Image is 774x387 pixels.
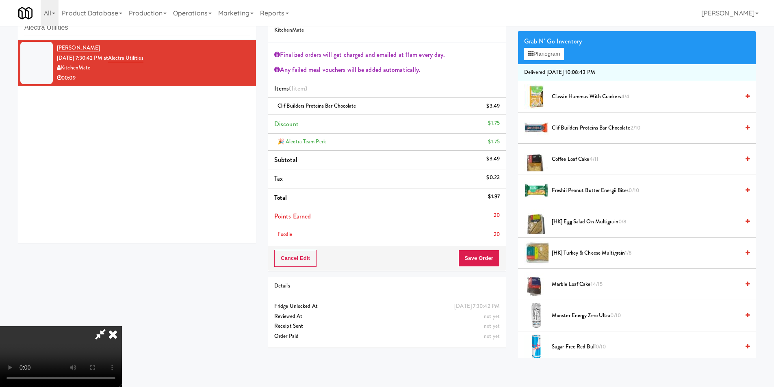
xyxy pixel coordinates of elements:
[488,118,500,128] div: $1.75
[274,321,500,331] div: Receipt Sent
[274,301,500,311] div: Fridge Unlocked At
[629,186,639,194] span: 0/10
[274,64,500,76] div: Any failed meal vouchers will be added automatically.
[494,229,500,240] div: 20
[274,174,283,183] span: Tax
[18,40,256,86] li: [PERSON_NAME][DATE] 7:30:42 PM atAlectra UtilitiesKitchenMate00:09
[278,102,356,110] span: Clif Builders proteins Bar Chocolate
[57,44,100,52] a: [PERSON_NAME]
[596,343,606,350] span: 0/10
[274,250,317,267] button: Cancel Edit
[486,173,500,183] div: $0.23
[484,312,500,320] span: not yet
[274,155,297,164] span: Subtotal
[274,27,500,33] h5: KitchenMate
[518,64,756,81] li: Delivered [DATE] 10:08:43 PM
[494,210,500,221] div: 20
[293,84,305,93] ng-pluralize: item
[552,186,739,196] span: Freshii Peanut Butter Energii Bites
[274,311,500,322] div: Reviewed At
[552,154,739,164] span: Coffee Loaf Cake
[108,54,143,62] a: Alectra Utilities
[552,217,739,227] span: [HK] Egg Salad on Multigrain
[524,35,750,48] div: Grab N' Go Inventory
[524,48,564,60] button: Planogram
[278,138,326,145] span: 🎉 Alectra Team Perk
[552,248,739,258] span: [HK] Turkey & Cheese Multigrain
[18,6,33,20] img: Micromart
[610,311,620,319] span: 0/10
[549,154,750,164] div: Coffee Loaf Cake4/11
[488,137,500,147] div: $1.75
[57,73,250,83] div: 00:09
[549,279,750,290] div: Marble Loaf Cake14/15
[486,154,500,164] div: $3.49
[274,193,287,202] span: Total
[549,342,750,352] div: Sugar Free Red Bull0/10
[625,249,632,257] span: 1/8
[552,92,739,102] span: Classic Hummus With Crackers
[591,280,603,288] span: 14/15
[274,119,299,129] span: Discount
[57,63,250,73] div: KitchenMate
[631,124,640,132] span: 2/10
[24,20,250,35] input: Search vision orders
[590,155,598,163] span: 4/11
[486,101,500,111] div: $3.49
[488,192,500,202] div: $1.97
[549,311,750,321] div: Monster Energy Zero Ultra0/10
[549,186,750,196] div: Freshii Peanut Butter Energii Bites0/10
[274,281,500,291] div: Details
[621,93,629,100] span: 4/4
[274,84,307,93] span: Items
[549,248,750,258] div: [HK] Turkey & Cheese Multigrain1/8
[454,301,500,311] div: [DATE] 7:30:42 PM
[458,250,500,267] button: Save Order
[552,279,739,290] span: Marble Loaf Cake
[549,123,750,133] div: Clif Builders proteins Bar Chocolate2/10
[552,123,739,133] span: Clif Builders proteins Bar Chocolate
[484,332,500,340] span: not yet
[549,217,750,227] div: [HK] Egg Salad on Multigrain0/8
[278,230,293,238] span: Foodie
[274,212,311,221] span: Points Earned
[549,92,750,102] div: Classic Hummus With Crackers4/4
[552,342,739,352] span: Sugar Free Red Bull
[618,218,627,225] span: 0/8
[57,54,108,62] span: [DATE] 7:30:42 PM at
[289,84,307,93] span: (1 )
[274,331,500,342] div: Order Paid
[484,322,500,330] span: not yet
[274,49,500,61] div: Finalized orders will get charged and emailed at 11am every day.
[552,311,739,321] span: Monster Energy Zero Ultra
